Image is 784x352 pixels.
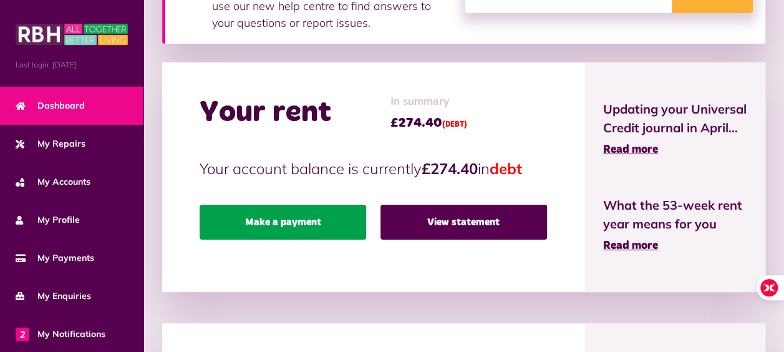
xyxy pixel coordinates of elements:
a: What the 53-week rent year means for you Read more [603,196,747,255]
span: Read more [603,240,658,252]
a: View statement [380,205,547,240]
span: debt [490,159,522,178]
span: (DEBT) [442,121,467,129]
strong: £274.40 [422,159,478,178]
img: MyRBH [16,22,128,47]
span: Dashboard [16,99,85,112]
span: 2 [16,327,29,341]
span: Last login: [DATE] [16,59,128,71]
span: My Repairs [16,137,85,150]
p: Your account balance is currently in [200,157,547,180]
a: Make a payment [200,205,366,240]
span: In summary [390,94,467,110]
span: Updating your Universal Credit journal in April... [603,100,747,137]
span: My Profile [16,213,80,227]
span: What the 53-week rent year means for you [603,196,747,233]
h2: Your rent [200,95,331,131]
span: My Accounts [16,175,90,188]
a: Updating your Universal Credit journal in April... Read more [603,100,747,159]
span: My Notifications [16,328,105,341]
span: My Payments [16,252,94,265]
span: £274.40 [390,114,467,132]
span: Read more [603,144,658,155]
span: My Enquiries [16,290,91,303]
